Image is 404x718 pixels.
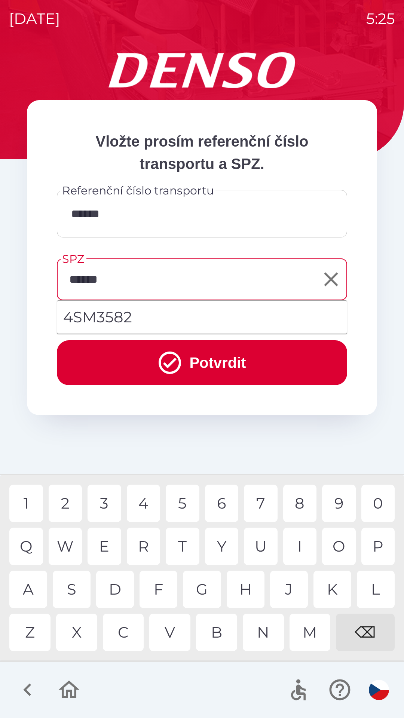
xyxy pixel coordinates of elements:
button: Potvrdit [57,340,347,385]
img: Logo [27,52,377,88]
li: 4SM3582 [57,304,347,331]
p: 5:25 [366,7,395,30]
label: Referenční číslo transportu [62,182,214,199]
button: Clear [318,266,345,293]
p: [DATE] [9,7,60,30]
label: SPZ [62,251,84,267]
p: Vložte prosím referenční číslo transportu a SPZ. [57,130,347,175]
img: cs flag [369,680,389,700]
